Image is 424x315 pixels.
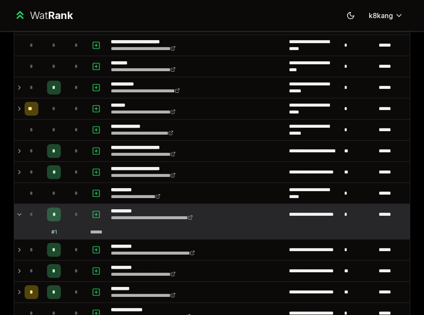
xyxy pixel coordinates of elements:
[30,9,73,22] div: Wat
[362,8,410,23] button: k8kang
[51,229,57,236] div: # 1
[369,10,393,21] span: k8kang
[48,9,73,22] span: Rank
[14,9,73,22] a: WatRank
